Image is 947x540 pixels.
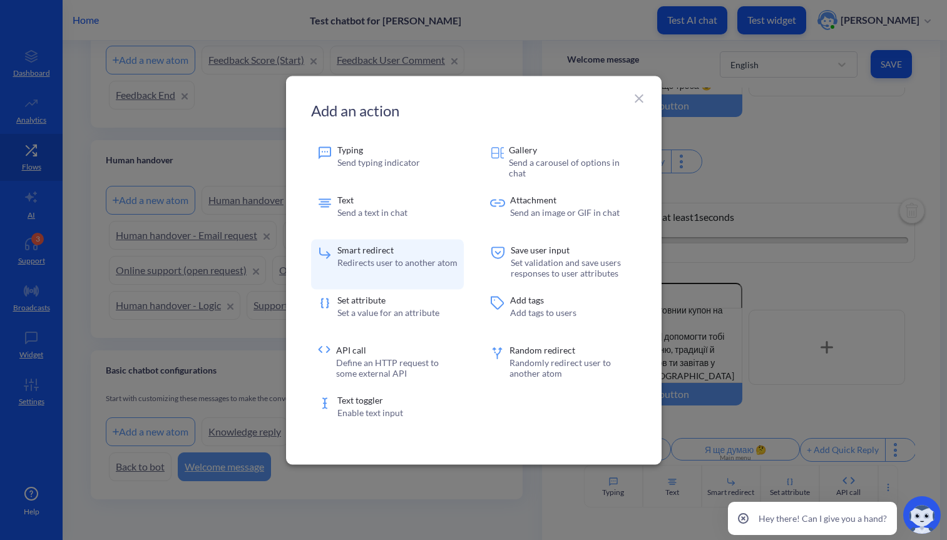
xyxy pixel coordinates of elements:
[511,245,630,254] p: Save user input
[337,156,420,167] p: Send typing indicator
[510,206,620,217] p: Send an image or GIF in chat
[509,145,630,154] p: Gallery
[337,206,407,217] p: Send a text in chat
[336,345,458,354] p: API call
[510,195,620,204] p: Attachment
[509,357,630,378] p: Randomly redirect user to another atom
[509,345,630,354] p: Random redirect
[337,257,458,267] p: Redirects user to another atom
[311,101,632,119] h2: Add an action
[337,145,420,154] p: Typing
[337,307,439,317] p: Set a value for an attribute
[903,496,941,534] img: copilot-icon.svg
[509,156,630,178] p: Send a carousel of options in chat
[510,307,576,317] p: Add tags to users
[337,245,458,254] p: Smart redirect
[337,407,403,417] p: Enable text input
[337,295,439,304] p: Set attribute
[510,295,576,304] p: Add tags
[336,357,458,378] p: Define an HTTP request to some external API
[337,395,403,404] p: Text toggler
[337,195,407,204] p: Text
[511,257,630,278] p: Set validation and save users responses to user attributes
[759,512,887,525] p: Hey there! Can I give you a hand?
